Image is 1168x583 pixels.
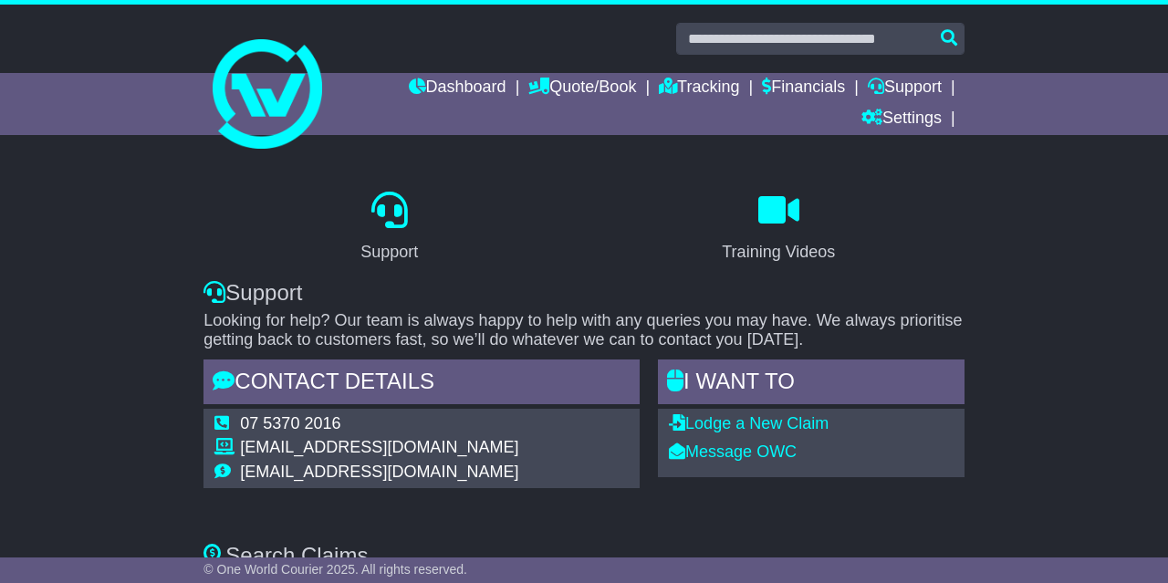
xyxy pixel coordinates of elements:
[659,73,739,104] a: Tracking
[203,311,964,350] p: Looking for help? Our team is always happy to help with any queries you may have. We always prior...
[240,438,518,463] td: [EMAIL_ADDRESS][DOMAIN_NAME]
[409,73,506,104] a: Dashboard
[669,442,797,461] a: Message OWC
[669,414,829,432] a: Lodge a New Claim
[240,463,518,483] td: [EMAIL_ADDRESS][DOMAIN_NAME]
[360,240,418,265] div: Support
[658,359,965,409] div: I WANT to
[203,562,467,577] span: © One World Courier 2025. All rights reserved.
[861,104,942,135] a: Settings
[710,185,847,271] a: Training Videos
[203,280,964,307] div: Support
[762,73,845,104] a: Financials
[203,543,964,569] div: Search Claims
[203,359,640,409] div: Contact Details
[722,240,835,265] div: Training Videos
[528,73,636,104] a: Quote/Book
[868,73,942,104] a: Support
[240,414,518,439] td: 07 5370 2016
[349,185,430,271] a: Support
